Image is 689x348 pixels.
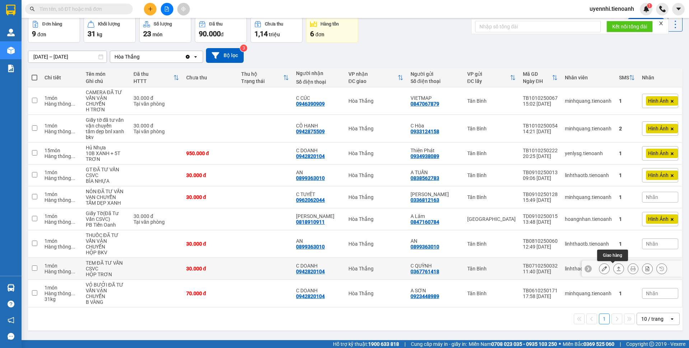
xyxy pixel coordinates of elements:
div: Hòa Thắng [348,266,403,272]
strong: 1900 633 818 [368,341,399,347]
div: 15 món [44,148,78,153]
div: 0934938089 [411,153,439,159]
button: Số lượng23món [139,17,191,43]
button: 1 [599,314,610,324]
div: Hòa Thắng [348,216,403,222]
div: 0946390909 [296,101,325,107]
div: TEM ĐÃ TƯ VẤN CSVC [86,260,126,272]
div: minhquang.tienoanh [565,194,612,200]
div: HỘP TRƠN [86,272,126,277]
div: Hàng thông thường [44,129,78,134]
div: TD0910250015 [523,213,558,219]
div: VỎ BƯỞI ĐÃ TƯ VẤN VẬN CHUYỂN [86,282,126,299]
div: TB0610250171 [523,288,558,293]
div: TB1010250054 [523,123,558,129]
span: Hỗ trợ kỹ thuật: [333,340,399,348]
button: Hàng tồn6đơn [306,17,358,43]
div: Hàng thông thường [44,153,78,159]
sup: 3 [240,45,247,52]
div: 1 món [44,170,78,175]
span: ... [71,175,75,181]
img: warehouse-icon [7,284,15,292]
div: 10B XANH + 5T TRƠN [86,150,126,162]
div: Số lượng [154,22,172,27]
div: Đơn hàng [42,22,62,27]
div: hoangnhan.tienoanh [565,216,612,222]
div: Đã thu [209,22,222,27]
div: Hòa Thắng [348,241,403,247]
button: plus [144,3,156,15]
div: Hàng thông thường [44,175,78,181]
strong: Nhận: [14,44,97,83]
span: copyright [649,342,654,347]
div: ĐC giao [348,78,398,84]
span: Kết nối tổng đài [612,23,647,31]
span: uyennhi.tienoanh [584,4,640,13]
div: 0942820104 [296,153,325,159]
div: Tại văn phòng [133,129,179,134]
div: AN [296,170,341,175]
div: Sửa đơn hàng [599,263,610,274]
div: Tân Bình [467,194,516,200]
div: Tân Bình [467,150,516,156]
span: 1,14 [254,29,268,38]
input: Select a date range. [28,51,107,62]
div: 15:49 [DATE] [523,197,558,203]
div: 1 món [44,285,78,291]
div: Số điện thoại [411,78,460,84]
div: Tên món [86,71,126,77]
div: CAMERA ĐÃ TƯ VẤN VẬN CHUYỂN [86,89,126,107]
div: Tân Bình [467,126,516,131]
div: Chi tiết [44,75,78,80]
div: 0847160784 [411,219,439,225]
div: Thu hộ [241,71,283,77]
span: ... [71,219,75,225]
div: 0942820104 [296,293,325,299]
div: 1 món [44,191,78,197]
div: Tân Bình [467,98,516,104]
span: ... [71,291,75,296]
span: 17:58:00 [DATE] [46,34,88,40]
div: C TUYẾT [296,191,341,197]
span: 9 [32,29,36,38]
th: Toggle SortBy [345,68,407,87]
th: Toggle SortBy [238,68,292,87]
div: C DOANH [296,263,341,269]
button: aim [177,3,190,15]
button: Khối lượng31kg [84,17,136,43]
th: Toggle SortBy [130,68,183,87]
div: Mã GD [523,71,552,77]
span: Nhãn [646,241,658,247]
svg: Clear value [185,54,191,60]
div: THUỐC ĐÃ TƯ VẤN VẬN CHUYỂN [86,232,126,250]
div: SMS [619,75,629,80]
div: Hàng thông thường [44,291,78,296]
span: close [658,21,664,26]
div: 30.000 đ [133,213,179,219]
span: Miền Bắc [563,340,614,348]
span: kg [97,32,102,37]
div: NÓN ĐÃ TƯ VẤN VẠN CHUYỂN [86,189,126,200]
div: 0899363010 [296,244,325,250]
span: 90.000 [199,29,221,38]
div: TB0710250032 [523,263,558,269]
div: C QUỲNH [411,263,460,269]
div: VP nhận [348,71,398,77]
div: 1 món [44,263,78,269]
div: Như Ngọc [296,213,341,219]
div: 0923448989 [411,293,439,299]
div: VP gửi [467,71,510,77]
span: search [30,6,35,11]
div: 0818910911 [296,219,325,225]
div: 10 / trang [641,315,664,323]
span: minhquang.tienoanh - In: [39,27,95,40]
div: linhthaotb.tienoanh [565,172,612,178]
button: file-add [161,3,173,15]
div: Giao hàng [613,263,624,274]
span: Hình Ảnh [648,125,669,132]
span: | [404,340,406,348]
div: Hòa Thắng [348,150,403,156]
div: minhquang.tienoanh [565,291,612,296]
div: Hòa Thắng [348,126,403,131]
div: 1 món [44,238,78,244]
